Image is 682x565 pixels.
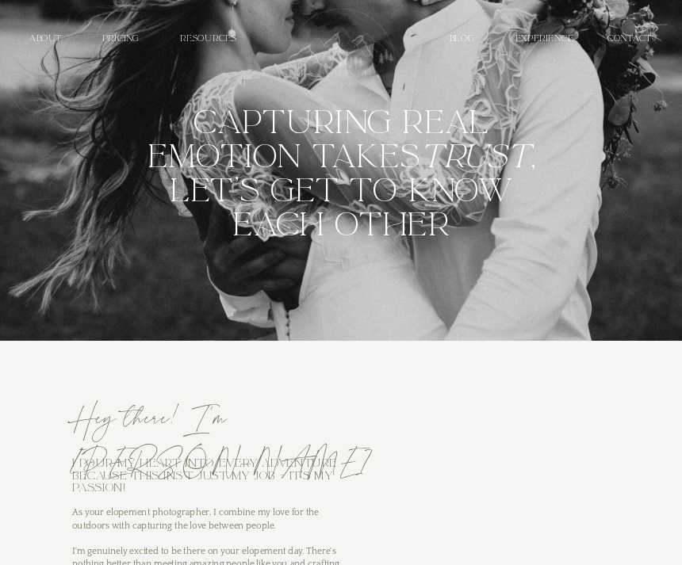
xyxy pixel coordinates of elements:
a: about [19,33,72,44]
a: EXPERIENCE [512,33,576,44]
h2: Capturing real emotion takes , let's get to know each other [132,105,550,265]
i: trust [420,136,530,178]
h2: Hey there! I'm [PERSON_NAME] [72,398,320,446]
a: resources [170,33,247,44]
a: contact [603,33,658,44]
h2: I pour my heart into every adventure because this ins't just my job - it's my passion! [72,457,342,504]
a: Blog [443,33,481,44]
a: PRICING [94,33,148,44]
p: As your elopement photographer, I combine my love for the outdoors with capturing the love betwee... [72,506,348,538]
